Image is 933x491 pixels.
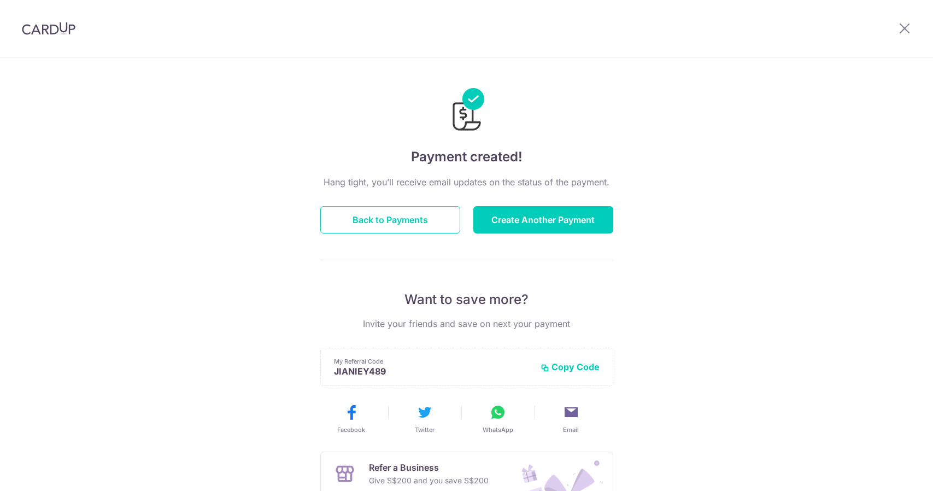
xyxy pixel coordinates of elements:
[320,176,613,189] p: Hang tight, you’ll receive email updates on the status of the payment.
[449,88,484,134] img: Payments
[334,366,532,377] p: JIANIEY489
[369,474,489,487] p: Give S$200 and you save S$200
[369,461,489,474] p: Refer a Business
[563,425,579,434] span: Email
[334,357,532,366] p: My Referral Code
[392,404,457,434] button: Twitter
[473,206,613,233] button: Create Another Payment
[483,425,513,434] span: WhatsApp
[415,425,435,434] span: Twitter
[539,404,603,434] button: Email
[320,317,613,330] p: Invite your friends and save on next your payment
[337,425,365,434] span: Facebook
[320,206,460,233] button: Back to Payments
[466,404,530,434] button: WhatsApp
[320,291,613,308] p: Want to save more?
[320,147,613,167] h4: Payment created!
[319,404,384,434] button: Facebook
[541,361,600,372] button: Copy Code
[22,22,75,35] img: CardUp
